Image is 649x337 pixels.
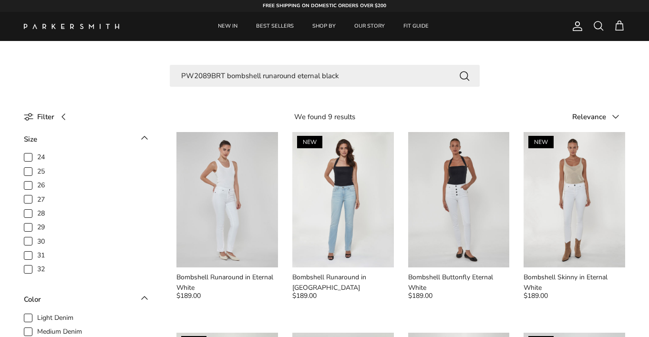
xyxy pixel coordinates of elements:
div: Color [24,294,41,305]
a: Bombshell Runaround in Eternal White $189.00 [176,272,278,304]
div: Bombshell Runaround in Eternal White [176,272,278,294]
div: Bombshell Buttonfly Eternal White [408,272,510,294]
span: 25 [37,167,45,176]
span: Light Denim [37,313,73,323]
span: 27 [37,195,45,204]
toggle-target: Color [24,292,148,312]
a: Filter [24,106,72,127]
a: SHOP BY [304,12,344,41]
span: Relevance [572,112,606,122]
span: $189.00 [524,291,548,301]
a: BEST SELLERS [247,12,302,41]
span: Filter [37,111,54,123]
span: $189.00 [292,291,317,301]
span: $189.00 [176,291,201,301]
button: Relevance [572,106,625,127]
span: Medium Denim [37,327,82,337]
button: Search [459,70,470,82]
a: Account [568,20,583,32]
div: Primary [142,12,505,41]
a: Bombshell Skinny in Eternal White $189.00 [524,272,625,304]
div: Bombshell Skinny in Eternal White [524,272,625,294]
a: Bombshell Runaround in [GEOGRAPHIC_DATA] $189.00 [292,272,394,304]
span: 28 [37,209,45,218]
div: We found 9 results [240,111,409,123]
span: 29 [37,223,45,232]
a: Bombshell Buttonfly Eternal White $189.00 [408,272,510,304]
input: Search [170,65,480,87]
span: 31 [37,251,45,260]
a: OUR STORY [346,12,393,41]
img: Parker Smith [24,24,119,29]
div: Bombshell Runaround in [GEOGRAPHIC_DATA] [292,272,394,294]
span: 30 [37,237,45,246]
span: 24 [37,153,45,162]
a: FIT GUIDE [395,12,437,41]
a: NEW IN [209,12,246,41]
span: 32 [37,265,45,274]
span: $189.00 [408,291,433,301]
strong: FREE SHIPPING ON DOMESTIC ORDERS OVER $200 [263,2,386,9]
div: Size [24,133,37,145]
span: 26 [37,181,45,190]
toggle-target: Size [24,132,148,152]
